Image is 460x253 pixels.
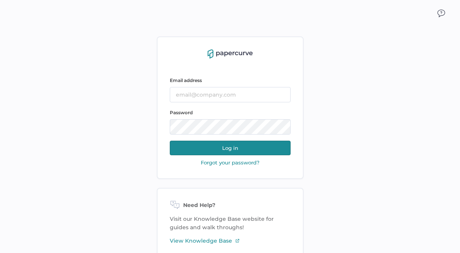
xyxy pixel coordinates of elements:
span: View Knowledge Base [170,237,232,245]
button: Forgot your password? [198,159,262,166]
img: icon_chat.2bd11823.svg [437,10,445,17]
img: need-help-icon.d526b9f7.svg [170,201,180,210]
span: Email address [170,77,202,83]
div: Need Help? [170,201,291,210]
img: external-link-icon-3.58f4c051.svg [235,238,240,243]
span: Password [170,110,193,115]
input: email@company.com [170,87,291,102]
button: Log in [170,141,291,155]
img: papercurve-logo-colour.7244d18c.svg [208,49,253,59]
